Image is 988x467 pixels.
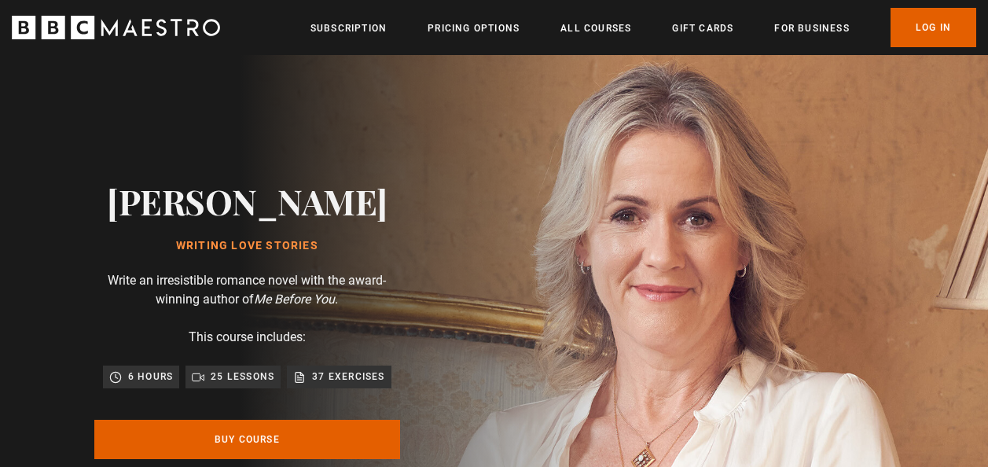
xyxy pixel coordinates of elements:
h2: [PERSON_NAME] [107,181,387,221]
a: Subscription [310,20,387,36]
a: Pricing Options [428,20,520,36]
p: This course includes: [189,328,306,347]
i: Me Before You [254,292,335,307]
h1: Writing Love Stories [107,240,387,252]
a: All Courses [560,20,631,36]
svg: BBC Maestro [12,16,220,39]
p: 6 hours [128,369,173,384]
a: Gift Cards [672,20,733,36]
a: For business [774,20,849,36]
p: Write an irresistible romance novel with the award-winning author of . [94,271,400,309]
p: 37 exercises [312,369,384,384]
p: 25 lessons [211,369,274,384]
a: Log In [891,8,976,47]
nav: Primary [310,8,976,47]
